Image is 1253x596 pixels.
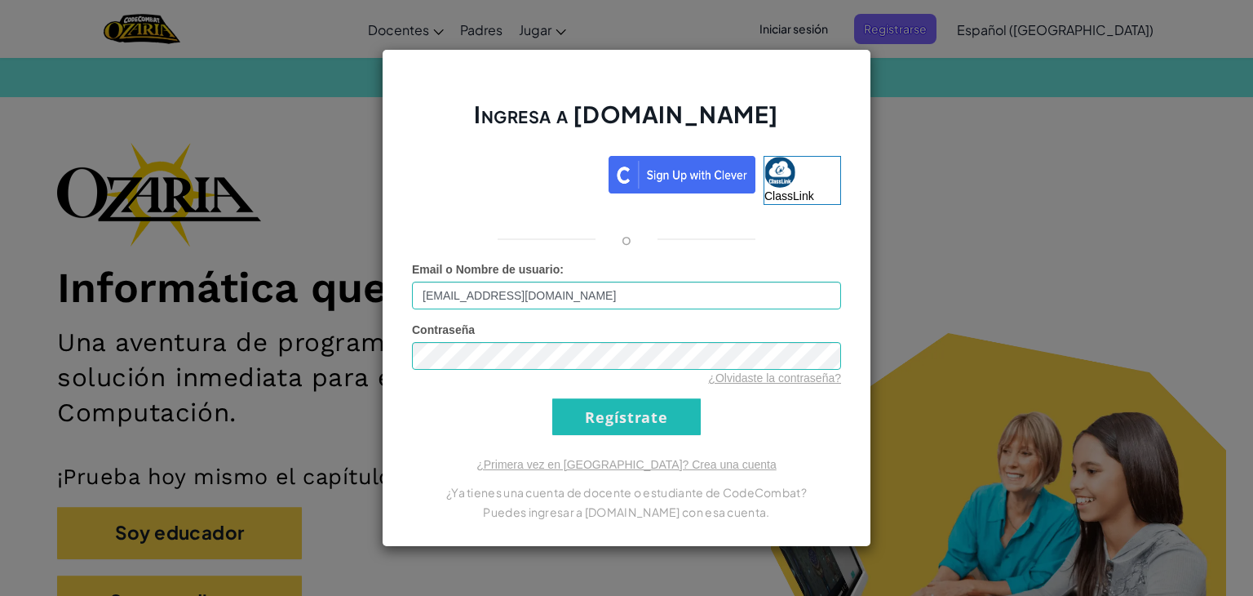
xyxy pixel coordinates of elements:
iframe: Botón Iniciar sesión con Google [404,154,609,190]
p: Puedes ingresar a [DOMAIN_NAME] con esa cuenta. [412,502,841,522]
img: clever_sso_button@2x.png [609,156,755,193]
label: : [412,261,564,278]
span: ClassLink [764,189,814,202]
p: o [622,229,631,249]
input: Regístrate [552,398,701,435]
h2: Ingresa a [DOMAIN_NAME] [412,99,841,146]
p: ¿Ya tienes una cuenta de docente o estudiante de CodeCombat? [412,483,841,502]
span: Contraseña [412,323,475,336]
span: Email o Nombre de usuario [412,263,560,276]
img: classlink-logo-small.png [764,157,795,188]
a: ¿Primera vez en [GEOGRAPHIC_DATA]? Crea una cuenta [476,458,777,471]
a: ¿Olvidaste la contraseña? [708,371,841,385]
